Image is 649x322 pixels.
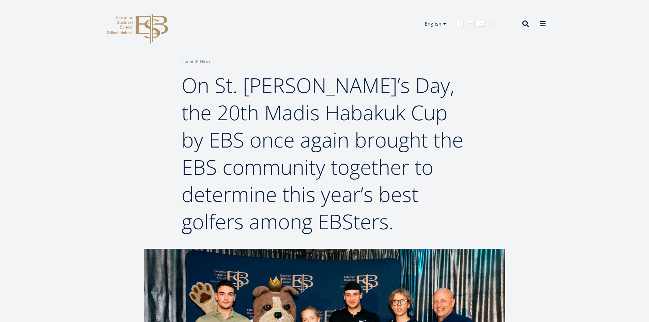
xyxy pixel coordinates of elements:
a: Home [182,58,193,65]
a: Linkedin [467,20,474,27]
a: Facebook [457,20,463,27]
span: On St. [PERSON_NAME]’s Day, the 20th Madis Habakuk Cup by EBS once again brought the EBS communit... [182,71,463,235]
a: News [200,58,211,65]
a: Youtube [477,20,485,27]
a: Instagram [488,20,495,27]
